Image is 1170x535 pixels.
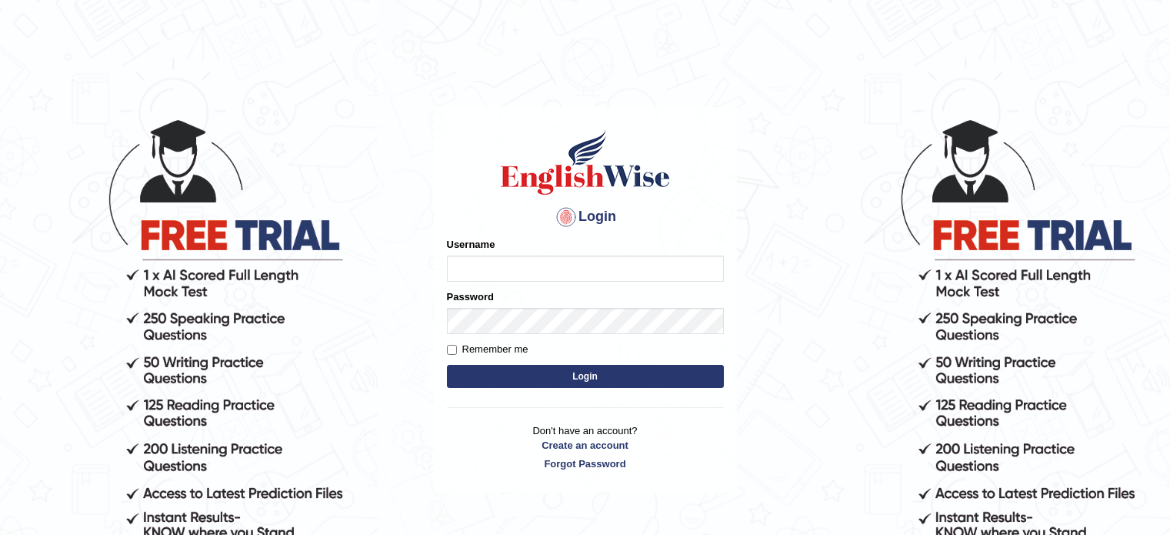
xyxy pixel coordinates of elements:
h4: Login [447,205,724,229]
label: Remember me [447,342,528,357]
label: Username [447,237,495,252]
a: Create an account [447,438,724,453]
input: Remember me [447,345,457,355]
label: Password [447,289,494,304]
img: Logo of English Wise sign in for intelligent practice with AI [498,128,673,197]
p: Don't have an account? [447,423,724,471]
button: Login [447,365,724,388]
a: Forgot Password [447,456,724,471]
